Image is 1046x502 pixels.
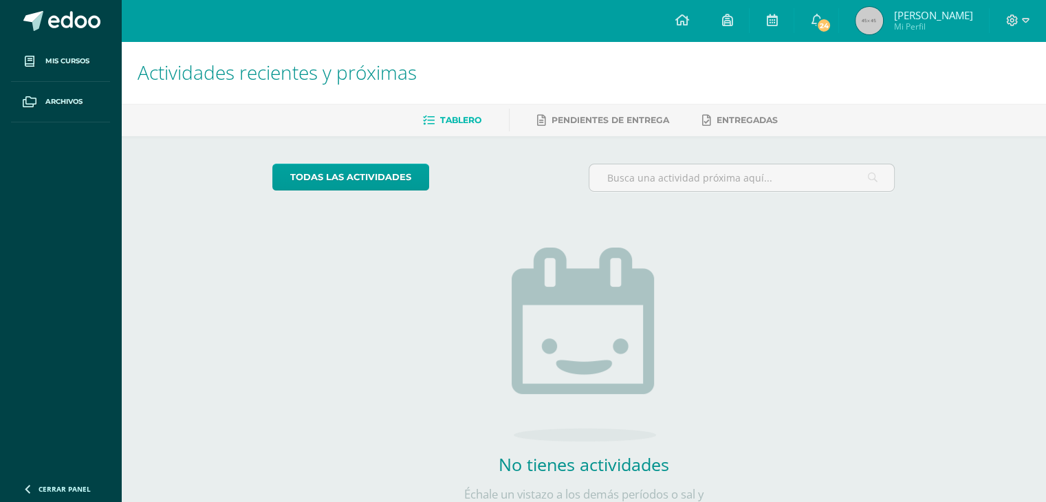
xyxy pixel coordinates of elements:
span: Cerrar panel [39,484,91,494]
a: Entregadas [702,109,778,131]
span: Archivos [45,96,83,107]
a: Archivos [11,82,110,122]
a: Tablero [423,109,481,131]
h2: No tienes actividades [446,452,721,476]
span: Tablero [440,115,481,125]
a: Mis cursos [11,41,110,82]
span: 24 [816,18,831,33]
input: Busca una actividad próxima aquí... [589,164,894,191]
span: Pendientes de entrega [552,115,669,125]
img: 45x45 [856,7,883,34]
span: Mis cursos [45,56,89,67]
span: Mi Perfil [893,21,972,32]
a: todas las Actividades [272,164,429,190]
span: [PERSON_NAME] [893,8,972,22]
img: no_activities.png [512,248,656,441]
span: Entregadas [717,115,778,125]
span: Actividades recientes y próximas [138,59,417,85]
a: Pendientes de entrega [537,109,669,131]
